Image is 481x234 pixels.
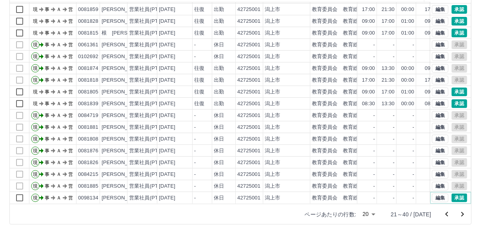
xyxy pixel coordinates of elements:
div: 00:00 [401,100,414,108]
div: [PERSON_NAME] [102,194,144,202]
text: Ａ [56,66,61,71]
div: 営業社員(PT契約) [129,124,170,131]
div: 教育委員会 教育総務課 [312,171,369,178]
button: 編集 [432,123,448,132]
div: 潟上市 [265,77,280,84]
text: Ａ [56,30,61,36]
button: 承認 [452,29,467,37]
text: Ａ [56,101,61,106]
div: 営業社員(PT契約) [129,53,170,60]
div: 出勤 [214,100,224,108]
div: 往復 [194,77,204,84]
div: 往復 [194,29,204,37]
text: 現 [33,160,38,165]
text: 事 [45,124,49,130]
text: 現 [33,66,38,71]
div: 休日 [214,194,224,202]
text: Ａ [56,42,61,48]
div: [PERSON_NAME] [102,100,144,108]
div: - [374,159,375,166]
div: [DATE] [159,65,175,72]
div: 出勤 [214,88,224,96]
text: 現 [33,89,38,95]
div: - [393,41,395,49]
div: - [393,112,395,119]
div: 42725001 [237,171,261,178]
div: 0081876 [78,147,98,155]
div: - [374,124,375,131]
div: 0081885 [78,183,98,190]
button: 編集 [432,88,448,96]
div: 0084215 [78,171,98,178]
div: [DATE] [159,159,175,166]
text: Ａ [56,89,61,95]
div: [PERSON_NAME] [102,6,144,13]
button: 編集 [432,146,448,155]
div: 13:30 [382,100,395,108]
div: 営業社員(PT契約) [129,29,170,37]
div: - [374,194,375,202]
div: [DATE] [159,135,175,143]
div: 0081818 [78,77,98,84]
text: 営 [68,77,73,83]
text: 事 [45,101,49,106]
div: - [374,112,375,119]
div: 0098134 [78,194,98,202]
text: Ａ [56,18,61,24]
text: 事 [45,42,49,48]
div: - [374,171,375,178]
div: - [393,183,395,190]
div: 出勤 [214,18,224,25]
div: 17:00 [362,6,375,13]
div: 教育委員会 教育総務課 [312,147,369,155]
div: 営業社員(PT契約) [129,6,170,13]
div: 営業社員(PT契約) [129,65,170,72]
div: 13:30 [382,65,395,72]
div: - [413,135,414,143]
text: Ａ [56,7,61,12]
text: Ａ [56,77,61,83]
div: 09:00 [362,65,375,72]
div: - [393,159,395,166]
div: 休日 [214,124,224,131]
button: 編集 [432,29,448,37]
button: 編集 [432,170,448,179]
div: 潟上市 [265,194,280,202]
text: Ａ [56,183,61,189]
div: [PERSON_NAME] [102,171,144,178]
div: [DATE] [159,41,175,49]
div: 42725001 [237,65,261,72]
div: 教育委員会 教育総務課 [312,88,369,96]
div: 42725001 [237,88,261,96]
div: 教育委員会 教育総務課 [312,124,369,131]
div: 01:00 [401,29,414,37]
div: [DATE] [159,100,175,108]
div: 01:00 [401,88,414,96]
div: 20 [359,208,378,220]
div: - [413,147,414,155]
button: 承認 [452,88,467,96]
div: - [413,41,414,49]
text: 営 [68,89,73,95]
div: [PERSON_NAME] [102,159,144,166]
text: 事 [45,183,49,189]
text: Ａ [56,124,61,130]
div: 00:00 [401,65,414,72]
div: 21:30 [382,6,395,13]
div: 休日 [214,183,224,190]
div: 潟上市 [265,53,280,60]
div: 09:00 [362,29,375,37]
div: [DATE] [159,6,175,13]
div: 17:00 [425,77,438,84]
text: 現 [33,30,38,36]
div: 往復 [194,18,204,25]
div: 0081859 [78,6,98,13]
text: 営 [68,54,73,59]
div: [DATE] [159,88,175,96]
div: [PERSON_NAME] [102,53,144,60]
div: [PERSON_NAME] [102,18,144,25]
div: - [374,135,375,143]
div: 出勤 [214,77,224,84]
div: 潟上市 [265,29,280,37]
text: Ａ [56,172,61,177]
